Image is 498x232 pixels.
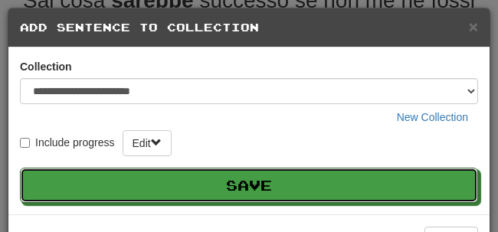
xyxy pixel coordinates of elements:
[20,59,72,74] label: Collection
[469,18,478,34] button: Close
[20,168,478,203] button: Save
[387,104,478,130] button: New Collection
[20,135,115,150] label: Include progress
[20,138,30,148] input: Include progress
[20,20,478,35] h5: Add Sentence to Collection
[469,18,478,35] span: ×
[123,130,172,156] button: Edit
